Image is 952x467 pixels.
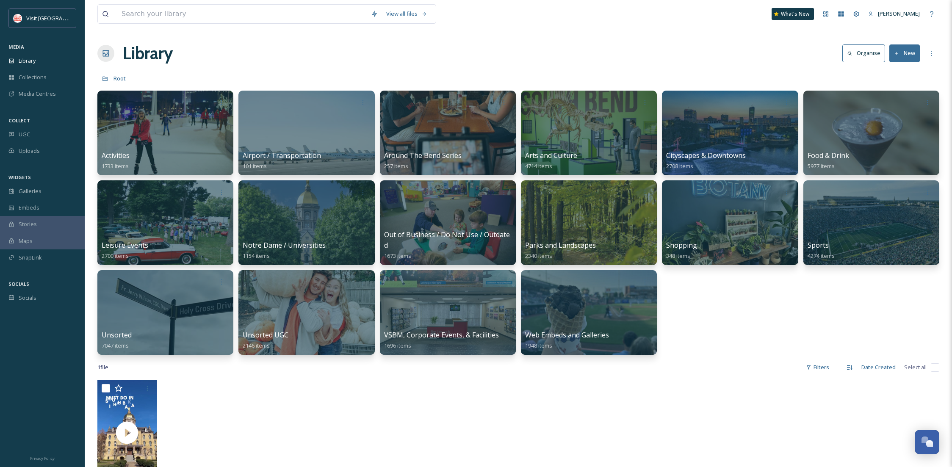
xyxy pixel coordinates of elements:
span: 2708 items [666,162,693,170]
span: Select all [904,363,927,371]
a: Library [123,41,173,66]
span: Privacy Policy [30,456,55,461]
span: 4714 items [525,162,552,170]
span: 1154 items [243,252,270,260]
span: Leisure Events [102,240,148,250]
span: 1696 items [384,342,411,349]
a: Parks and Landscapes2340 items [525,241,596,260]
a: Notre Dame / Universities1154 items [243,241,326,260]
span: 1673 items [384,252,411,260]
span: Galleries [19,187,42,195]
span: Root [113,75,126,82]
span: Parks and Landscapes [525,240,596,250]
span: Library [19,57,36,65]
span: 2146 items [243,342,270,349]
a: Activities1733 items [102,152,130,170]
span: Arts and Culture [525,151,577,160]
a: Around The Bend Series257 items [384,152,462,170]
span: Unsorted [102,330,132,340]
span: Notre Dame / Universities [243,240,326,250]
span: MEDIA [8,44,24,50]
span: Around The Bend Series [384,151,462,160]
span: Maps [19,237,33,245]
span: Out of Business / Do Not Use / Outdated [384,230,510,250]
span: Visit [GEOGRAPHIC_DATA] [26,14,92,22]
a: Out of Business / Do Not Use / Outdated1673 items [384,231,510,260]
a: Web Embeds and Galleries1948 items [525,331,609,349]
a: Sports4274 items [808,241,835,260]
a: View all files [382,6,432,22]
img: vsbm-stackedMISH_CMYKlogo2017.jpg [14,14,22,22]
a: [PERSON_NAME] [864,6,924,22]
span: Activities [102,151,130,160]
span: WIDGETS [8,174,31,180]
span: 257 items [384,162,408,170]
div: Filters [802,359,833,376]
span: Unsorted UGC [243,330,288,340]
span: SOCIALS [8,281,29,287]
a: Arts and Culture4714 items [525,152,577,170]
span: 1 file [97,363,108,371]
span: Embeds [19,204,39,212]
span: Media Centres [19,90,56,98]
span: Sports [808,240,829,250]
a: Cityscapes & Downtowns2708 items [666,152,746,170]
span: Cityscapes & Downtowns [666,151,746,160]
span: SnapLink [19,254,42,262]
a: Unsorted7047 items [102,331,132,349]
a: Leisure Events2700 items [102,241,148,260]
span: 7047 items [102,342,129,349]
span: 2700 items [102,252,129,260]
a: Privacy Policy [30,453,55,463]
span: VSBM, Corporate Events, & Facilities [384,330,499,340]
span: Socials [19,294,36,302]
span: UGC [19,130,30,138]
span: 348 items [666,252,690,260]
span: COLLECT [8,117,30,124]
div: Date Created [857,359,900,376]
a: Root [113,73,126,83]
span: 101 items [243,162,267,170]
span: [PERSON_NAME] [878,10,920,17]
button: Open Chat [915,430,939,454]
span: 1733 items [102,162,129,170]
span: 4274 items [808,252,835,260]
span: 5977 items [808,162,835,170]
span: 2340 items [525,252,552,260]
a: Shopping348 items [666,241,697,260]
span: Shopping [666,240,697,250]
a: Food & Drink5977 items [808,152,849,170]
span: Uploads [19,147,40,155]
button: Organise [842,44,885,62]
button: New [889,44,920,62]
span: Collections [19,73,47,81]
span: Web Embeds and Galleries [525,330,609,340]
span: 1948 items [525,342,552,349]
a: Unsorted UGC2146 items [243,331,288,349]
span: Food & Drink [808,151,849,160]
a: What's New [772,8,814,20]
a: Airport / Transportation101 items [243,152,321,170]
input: Search your library [117,5,367,23]
span: Stories [19,220,37,228]
a: VSBM, Corporate Events, & Facilities1696 items [384,331,499,349]
span: Airport / Transportation [243,151,321,160]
